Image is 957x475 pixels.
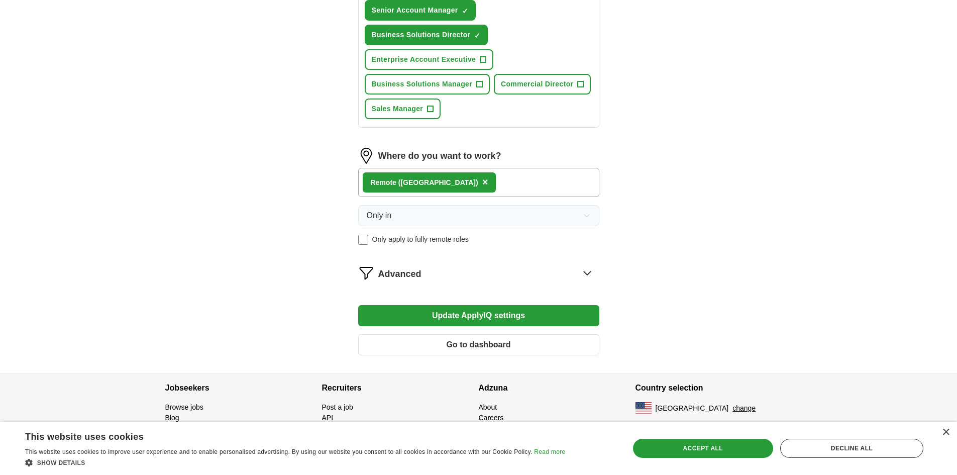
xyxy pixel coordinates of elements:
[25,448,533,455] span: This website uses cookies to improve user experience and to enable personalised advertising. By u...
[365,25,488,45] button: Business Solutions Director✓
[372,79,472,89] span: Business Solutions Manager
[372,30,471,40] span: Business Solutions Director
[378,149,501,163] label: Where do you want to work?
[635,374,792,402] h4: Country selection
[474,32,480,40] span: ✓
[322,414,334,422] a: API
[358,205,599,226] button: Only in
[482,176,488,187] span: ×
[732,403,756,414] button: change
[780,439,923,458] div: Decline all
[494,74,591,94] button: Commercial Director
[462,7,468,15] span: ✓
[25,428,540,443] div: This website uses cookies
[367,210,392,222] span: Only in
[358,235,368,245] input: Only apply to fully remote roles
[358,305,599,326] button: Update ApplyIQ settings
[358,334,599,355] button: Go to dashboard
[358,148,374,164] img: location.png
[37,459,85,466] span: Show details
[378,267,421,281] span: Advanced
[635,402,652,414] img: US flag
[656,403,729,414] span: [GEOGRAPHIC_DATA]
[372,104,423,114] span: Sales Manager
[371,177,478,188] div: Remote ([GEOGRAPHIC_DATA])
[25,457,565,467] div: Show details
[365,99,441,119] button: Sales Manager
[479,414,504,422] a: Careers
[501,79,573,89] span: Commercial Director
[372,54,476,65] span: Enterprise Account Executive
[372,234,469,245] span: Only apply to fully remote roles
[165,403,203,411] a: Browse jobs
[372,5,458,16] span: Senior Account Manager
[365,74,490,94] button: Business Solutions Manager
[482,175,488,190] button: ×
[165,414,179,422] a: Blog
[633,439,773,458] div: Accept all
[942,429,949,436] div: Close
[479,403,497,411] a: About
[365,49,494,70] button: Enterprise Account Executive
[358,265,374,281] img: filter
[534,448,565,455] a: Read more, opens a new window
[322,403,353,411] a: Post a job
